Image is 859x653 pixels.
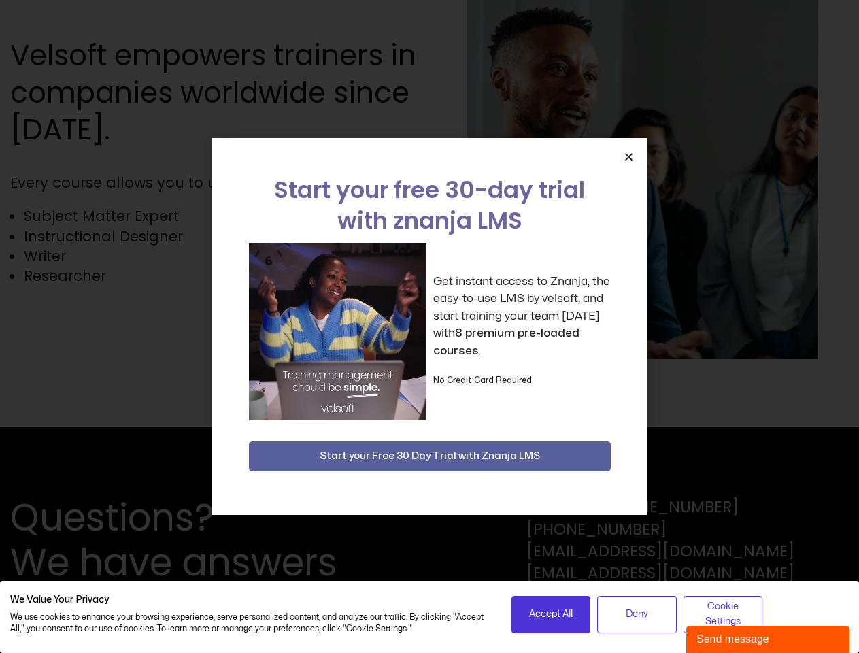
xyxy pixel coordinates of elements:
[433,327,579,356] strong: 8 premium pre-loaded courses
[10,594,491,606] h2: We Value Your Privacy
[626,607,648,622] span: Deny
[249,441,611,471] button: Start your Free 30 Day Trial with Znanja LMS
[10,612,491,635] p: We use cookies to enhance your browsing experience, serve personalized content, and analyze our t...
[433,273,611,360] p: Get instant access to Znanja, the easy-to-use LMS by velsoft, and start training your team [DATE]...
[686,623,852,653] iframe: chat widget
[692,599,754,630] span: Cookie Settings
[249,243,426,420] img: a woman sitting at her laptop dancing
[320,448,540,465] span: Start your Free 30 Day Trial with Znanja LMS
[511,596,591,633] button: Accept all cookies
[433,376,532,384] strong: No Credit Card Required
[529,607,573,622] span: Accept All
[624,152,634,162] a: Close
[597,596,677,633] button: Deny all cookies
[249,175,611,236] h2: Start your free 30-day trial with znanja LMS
[684,596,763,633] button: Adjust cookie preferences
